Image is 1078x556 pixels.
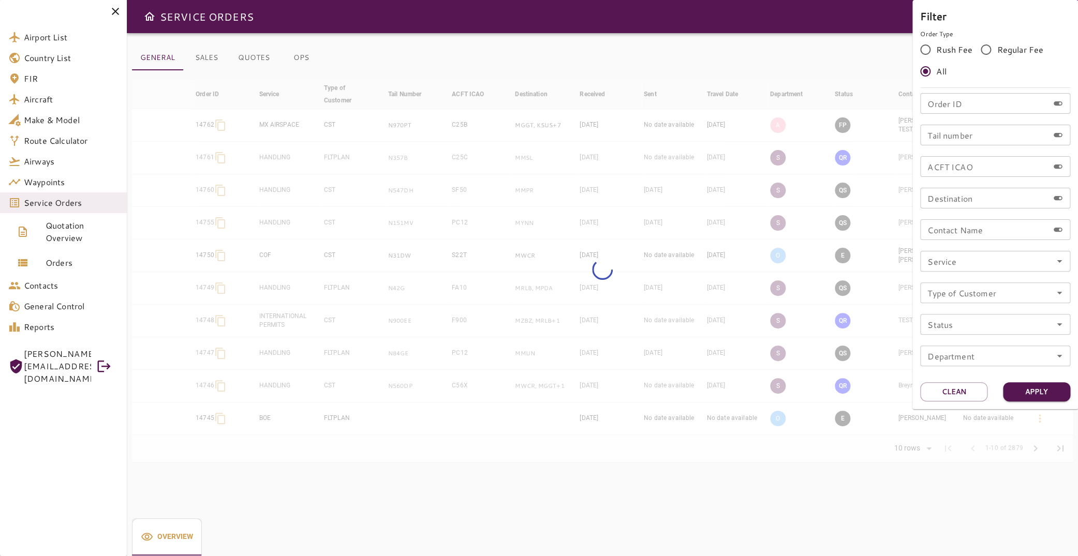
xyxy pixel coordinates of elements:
span: Rush Fee [936,43,972,56]
div: rushFeeOrder [920,39,1070,82]
button: Open [1052,254,1067,268]
span: Regular Fee [997,43,1043,56]
span: All [936,65,946,78]
button: Open [1052,317,1067,332]
button: Apply [1003,382,1070,401]
button: Open [1052,285,1067,300]
button: Clean [920,382,987,401]
p: Order Type [920,29,1070,39]
h6: Filter [920,8,1070,24]
button: Open [1052,349,1067,363]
